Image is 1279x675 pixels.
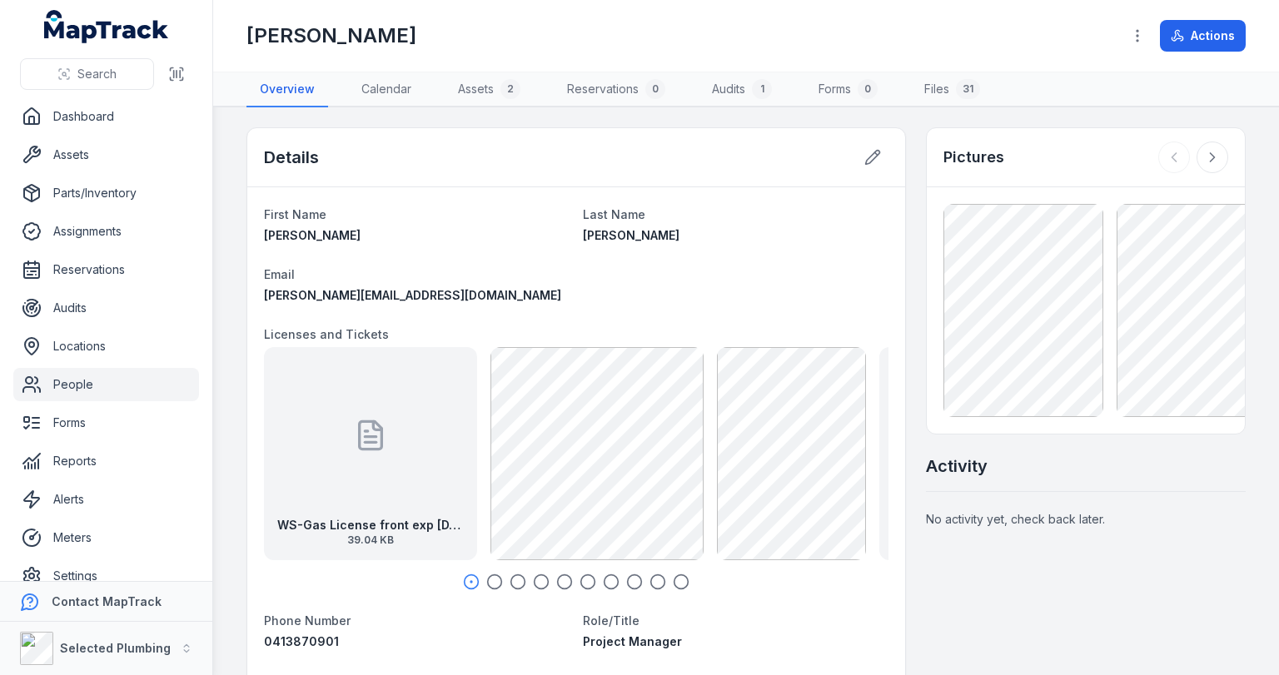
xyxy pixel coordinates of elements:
[583,613,639,628] span: Role/Title
[13,483,199,516] a: Alerts
[1160,20,1246,52] button: Actions
[44,10,169,43] a: MapTrack
[554,72,679,107] a: Reservations0
[583,634,682,648] span: Project Manager
[752,79,772,99] div: 1
[926,454,988,478] h2: Activity
[264,146,319,169] h2: Details
[699,72,785,107] a: Audits1
[13,176,199,210] a: Parts/Inventory
[645,79,665,99] div: 0
[13,253,199,286] a: Reservations
[13,559,199,593] a: Settings
[13,100,199,133] a: Dashboard
[246,72,328,107] a: Overview
[264,327,389,341] span: Licenses and Tickets
[911,72,993,107] a: Files31
[264,613,351,628] span: Phone Number
[13,521,199,554] a: Meters
[264,228,361,242] span: [PERSON_NAME]
[264,207,326,221] span: First Name
[943,146,1004,169] h3: Pictures
[20,58,154,90] button: Search
[13,215,199,248] a: Assignments
[956,79,980,99] div: 31
[264,634,339,648] span: 0413870901
[13,330,199,363] a: Locations
[52,594,162,608] strong: Contact MapTrack
[583,228,679,242] span: [PERSON_NAME]
[277,517,464,534] strong: WS-Gas License front exp [DATE]
[60,641,171,655] strong: Selected Plumbing
[805,72,891,107] a: Forms0
[13,291,199,325] a: Audits
[926,512,1105,526] span: No activity yet, check back later.
[277,534,464,547] span: 39.04 KB
[13,138,199,171] a: Assets
[348,72,425,107] a: Calendar
[583,207,645,221] span: Last Name
[858,79,878,99] div: 0
[264,267,295,281] span: Email
[13,406,199,439] a: Forms
[246,22,416,49] h1: [PERSON_NAME]
[13,368,199,401] a: People
[264,288,561,302] span: [PERSON_NAME][EMAIL_ADDRESS][DOMAIN_NAME]
[445,72,534,107] a: Assets2
[77,66,117,82] span: Search
[500,79,520,99] div: 2
[13,444,199,478] a: Reports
